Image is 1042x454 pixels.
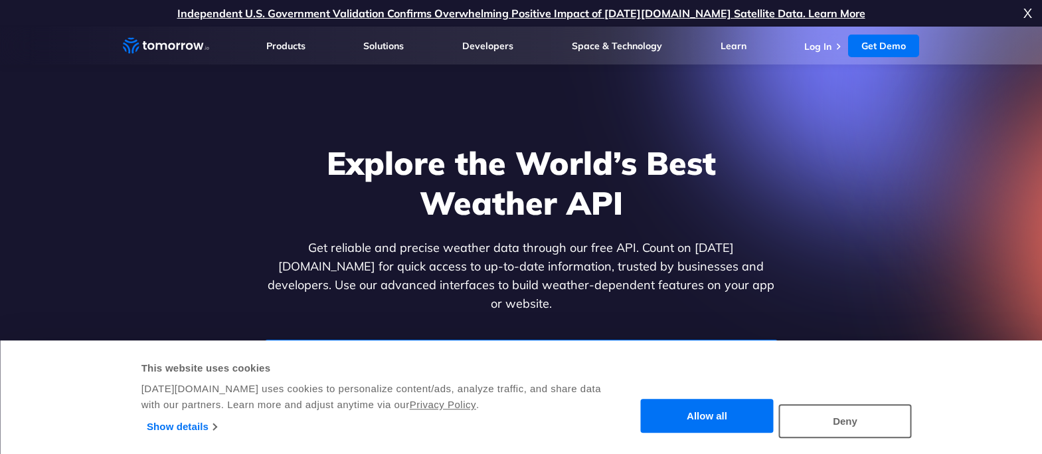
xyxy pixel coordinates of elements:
[462,40,513,52] a: Developers
[804,41,831,53] a: Log In
[363,40,404,52] a: Solutions
[410,399,476,410] a: Privacy Policy
[147,417,217,437] a: Show details
[641,399,774,433] button: Allow all
[177,7,865,20] a: Independent U.S. Government Validation Confirms Overwhelming Positive Impact of [DATE][DOMAIN_NAM...
[265,143,778,223] h1: Explore the World’s Best Weather API
[779,404,912,438] button: Deny
[123,36,209,56] a: Home link
[572,40,662,52] a: Space & Technology
[721,40,746,52] a: Learn
[141,360,603,376] div: This website uses cookies
[265,239,778,313] p: Get reliable and precise weather data through our free API. Count on [DATE][DOMAIN_NAME] for quic...
[848,35,919,57] a: Get Demo
[141,381,603,413] div: [DATE][DOMAIN_NAME] uses cookies to personalize content/ads, analyze traffic, and share data with...
[266,40,305,52] a: Products
[265,340,778,358] a: For Developers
